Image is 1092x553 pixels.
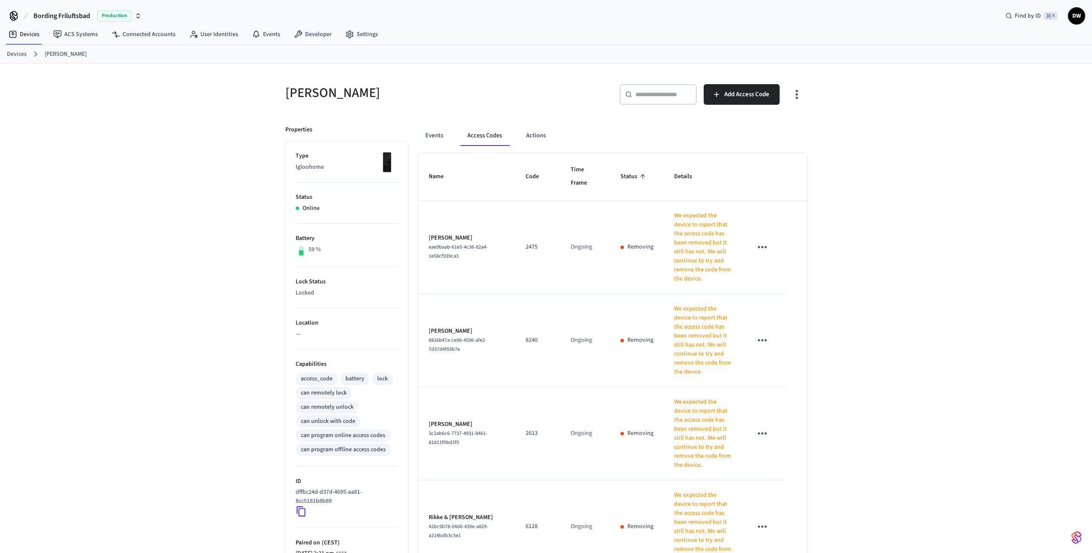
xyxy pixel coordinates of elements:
[429,523,488,539] span: 42bc9b78-04d6-439e-a829-a214bdb3c5e1
[429,420,505,429] p: [PERSON_NAME]
[301,417,355,426] div: can unlock with code
[1068,7,1085,24] button: DW
[296,277,398,286] p: Lock Status
[245,27,287,42] a: Events
[526,429,550,438] p: 2613
[339,27,385,42] a: Settings
[1044,12,1058,20] span: ⌘ K
[1071,531,1082,544] img: SeamLogoGradient.69752ec5.svg
[301,431,385,440] div: can program online access codes
[674,304,732,377] p: We expected the device to report that the access code has been removed but it still has not. We w...
[429,513,505,522] p: Rikke & [PERSON_NAME]
[45,50,87,59] a: [PERSON_NAME]
[674,398,732,470] p: We expected the device to report that the access code has been removed but it still has not. We w...
[724,89,769,100] span: Add Access Code
[571,163,600,190] span: Time Frame
[296,360,398,369] p: Capabilities
[627,522,653,531] p: Removing
[418,125,807,146] div: ant example
[704,84,780,105] button: Add Access Code
[296,488,394,506] p: dffbc24d-d37d-4695-aa81-8cc5181b8b89
[526,336,550,345] p: 8240
[7,50,27,59] a: Devices
[296,319,398,328] p: Location
[627,243,653,252] p: Removing
[309,245,321,254] p: 59 %
[526,522,550,531] p: 6128
[418,125,450,146] button: Events
[296,477,398,486] p: ID
[301,445,386,454] div: can program offline access codes
[296,152,398,161] p: Type
[460,125,509,146] button: Access Codes
[302,204,320,213] p: Online
[376,152,398,173] img: igloohome_deadbolt_2e
[105,27,182,42] a: Connected Accounts
[301,374,333,383] div: access_code
[620,170,648,183] span: Status
[627,429,653,438] p: Removing
[2,27,46,42] a: Devices
[285,125,312,134] p: Properties
[560,201,610,294] td: Ongoing
[182,27,245,42] a: User Identities
[97,10,131,21] span: Production
[345,374,364,383] div: battery
[296,330,398,339] p: —
[296,538,398,547] p: Paired on
[429,337,487,353] span: 8816b47a-ce96-4596-afe2-7d37d4f93b7e
[627,336,653,345] p: Removing
[320,538,340,547] span: ( CEST )
[429,170,455,183] span: Name
[429,327,505,336] p: [PERSON_NAME]
[429,243,488,260] span: eae9baab-61e5-4c36-82a4-1e58cf939ca3
[285,84,541,102] h5: [PERSON_NAME]
[429,430,487,446] span: 3c2ab6c6-7737-4931-8461-82d11f0bd2f0
[429,234,505,243] p: [PERSON_NAME]
[1015,12,1041,20] span: Find by ID
[296,163,398,172] p: Igloohome
[296,193,398,202] p: Status
[519,125,553,146] button: Actions
[33,11,90,21] span: Bording Friluftsbad
[301,389,347,398] div: can remotely lock
[560,294,610,387] td: Ongoing
[526,243,550,252] p: 2475
[287,27,339,42] a: Developer
[674,170,703,183] span: Details
[296,234,398,243] p: Battery
[674,211,732,283] p: We expected the device to report that the access code has been removed but it still has not. We w...
[301,403,354,412] div: can remotely unlock
[377,374,388,383] div: lock
[560,387,610,480] td: Ongoing
[998,8,1065,24] div: Find by ID⌘ K
[1069,8,1084,24] span: DW
[46,27,105,42] a: ACS Systems
[296,289,398,298] p: Locked
[526,170,550,183] span: Code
